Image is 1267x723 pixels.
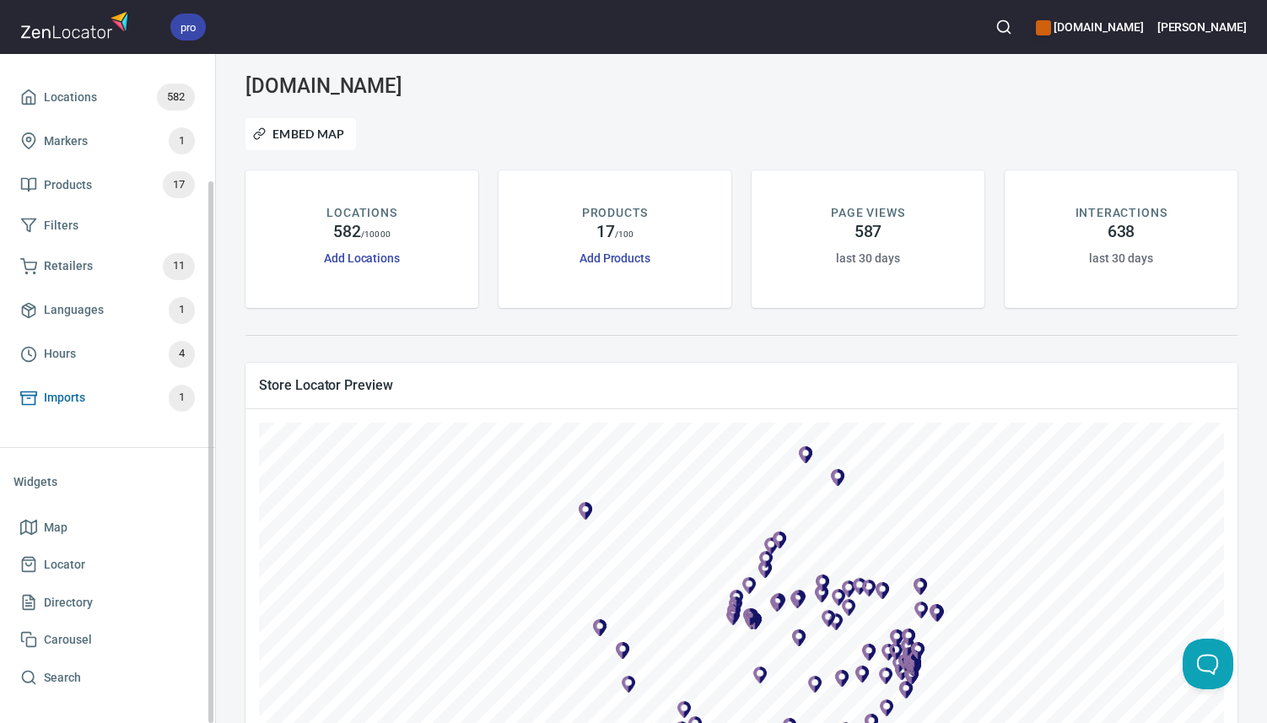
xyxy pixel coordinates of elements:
[44,343,76,364] span: Hours
[13,584,202,622] a: Directory
[615,228,633,240] p: / 100
[44,629,92,650] span: Carousel
[324,251,400,265] a: Add Locations
[245,118,356,150] button: Embed Map
[13,119,202,163] a: Markers1
[259,376,1224,394] span: Store Locator Preview
[13,332,202,376] a: Hours4
[1036,18,1143,36] h6: [DOMAIN_NAME]
[326,204,396,222] p: LOCATIONS
[44,215,78,236] span: Filters
[256,124,345,144] span: Embed Map
[361,228,391,240] p: / 10000
[1089,249,1152,267] h6: last 30 days
[831,204,904,222] p: PAGE VIEWS
[13,75,202,119] a: Locations582
[44,175,92,196] span: Products
[170,19,206,36] span: pro
[13,289,202,332] a: Languages1
[1076,204,1167,222] p: INTERACTIONS
[1157,8,1247,46] button: [PERSON_NAME]
[13,621,202,659] a: Carousel
[985,8,1022,46] button: Search
[582,204,649,222] p: PRODUCTS
[44,87,97,108] span: Locations
[13,461,202,502] li: Widgets
[13,163,202,207] a: Products17
[1108,222,1135,242] h4: 638
[169,388,195,407] span: 1
[44,554,85,575] span: Locator
[596,222,615,242] h4: 17
[20,7,133,43] img: zenlocator
[580,251,650,265] a: Add Products
[44,299,104,321] span: Languages
[169,300,195,320] span: 1
[333,222,361,242] h4: 582
[855,222,882,242] h4: 587
[1036,8,1143,46] div: Manage your apps
[44,517,67,538] span: Map
[169,132,195,151] span: 1
[13,546,202,584] a: Locator
[1157,18,1247,36] h6: [PERSON_NAME]
[163,256,195,276] span: 11
[13,207,202,245] a: Filters
[157,88,195,107] span: 582
[44,667,81,688] span: Search
[13,376,202,420] a: Imports1
[13,245,202,289] a: Retailers11
[836,249,899,267] h6: last 30 days
[13,509,202,547] a: Map
[1183,639,1233,689] iframe: Help Scout Beacon - Open
[44,131,88,152] span: Markers
[44,592,93,613] span: Directory
[44,387,85,408] span: Imports
[163,175,195,195] span: 17
[169,344,195,364] span: 4
[170,13,206,40] div: pro
[44,256,93,277] span: Retailers
[245,74,563,98] h3: [DOMAIN_NAME]
[13,659,202,697] a: Search
[1036,20,1051,35] button: color-CE600E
